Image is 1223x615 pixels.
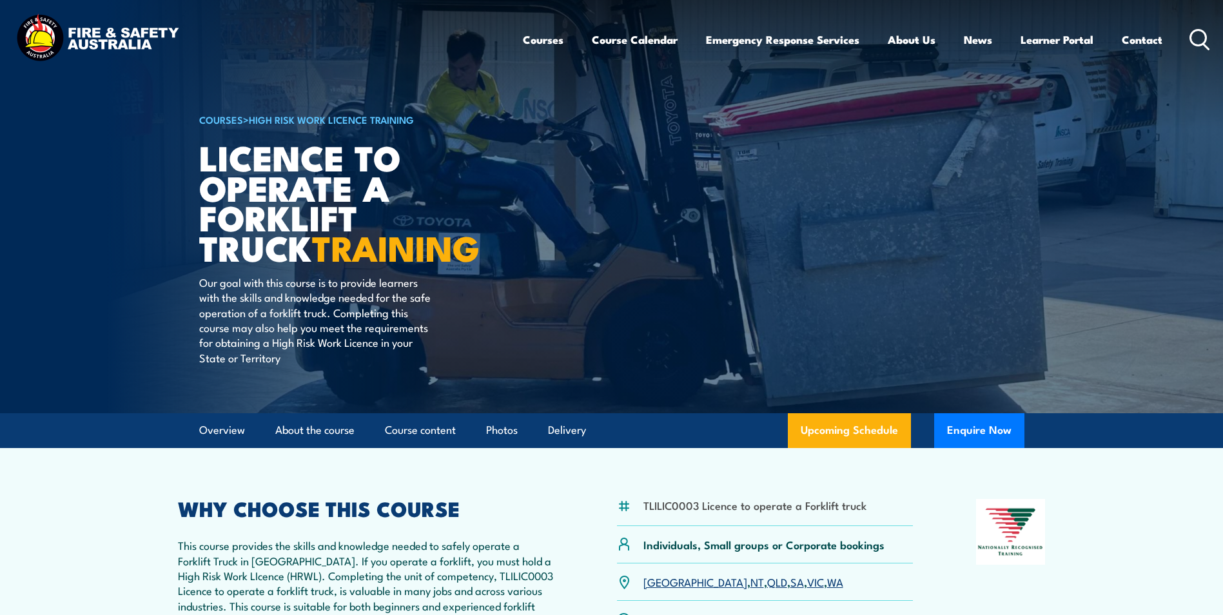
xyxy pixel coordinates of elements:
[249,112,414,126] a: High Risk Work Licence Training
[385,413,456,447] a: Course content
[199,413,245,447] a: Overview
[827,574,843,589] a: WA
[199,112,243,126] a: COURSES
[643,498,866,512] li: TLILIC0003 Licence to operate a Forklift truck
[888,23,935,57] a: About Us
[486,413,518,447] a: Photos
[523,23,563,57] a: Courses
[643,574,843,589] p: , , , , ,
[643,574,747,589] a: [GEOGRAPHIC_DATA]
[1122,23,1162,57] a: Contact
[790,574,804,589] a: SA
[767,574,787,589] a: QLD
[964,23,992,57] a: News
[592,23,678,57] a: Course Calendar
[548,413,586,447] a: Delivery
[788,413,911,448] a: Upcoming Schedule
[178,499,554,517] h2: WHY CHOOSE THIS COURSE
[976,499,1046,565] img: Nationally Recognised Training logo.
[807,574,824,589] a: VIC
[312,220,480,273] strong: TRAINING
[750,574,764,589] a: NT
[199,275,435,365] p: Our goal with this course is to provide learners with the skills and knowledge needed for the saf...
[934,413,1024,448] button: Enquire Now
[643,537,885,552] p: Individuals, Small groups or Corporate bookings
[1021,23,1093,57] a: Learner Portal
[706,23,859,57] a: Emergency Response Services
[199,112,518,127] h6: >
[275,413,355,447] a: About the course
[199,142,518,262] h1: Licence to operate a forklift truck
